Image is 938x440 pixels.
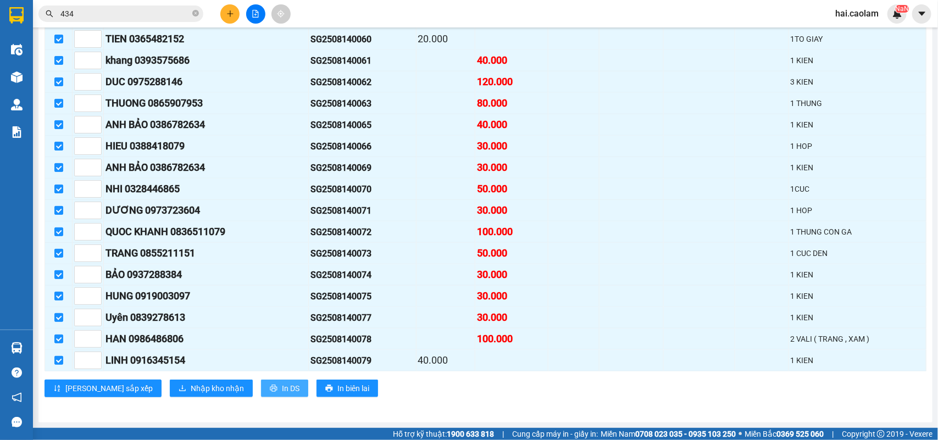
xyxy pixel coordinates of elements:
[106,288,307,304] div: HUNG 0919003097
[635,430,736,438] strong: 0708 023 035 - 0935 103 250
[71,16,106,105] b: BIÊN NHẬN GỬI HÀNG HÓA
[791,140,924,152] div: 1 HOP
[106,224,307,240] div: QUOC KHANH 0836511079
[477,96,546,111] div: 80.000
[46,10,53,18] span: search
[60,8,190,20] input: Tìm tên, số ĐT hoặc mã đơn
[826,7,887,20] span: hai.caolam
[477,224,546,240] div: 100.000
[447,430,494,438] strong: 1900 633 818
[791,333,924,345] div: 2 VALI ( TRANG , XAM )
[477,138,546,154] div: 30.000
[192,9,199,19] span: close-circle
[791,354,924,366] div: 1 KIEN
[502,428,504,440] span: |
[791,33,924,45] div: 1TO GIAY
[11,71,23,83] img: warehouse-icon
[106,310,307,325] div: Uyên 0839278613
[220,4,240,24] button: plus
[317,380,378,397] button: printerIn biên lai
[477,246,546,261] div: 50.000
[65,382,153,394] span: [PERSON_NAME] sắp xếp
[12,367,22,378] span: question-circle
[477,288,546,304] div: 30.000
[791,226,924,238] div: 1 THUNG CON GA
[106,160,307,175] div: ANH BẢO 0386782634
[309,179,417,200] td: SG2508140070
[106,353,307,368] div: LINH 0916345154
[309,243,417,264] td: SG2508140073
[776,430,824,438] strong: 0369 525 060
[226,10,234,18] span: plus
[310,332,414,346] div: SG2508140078
[309,29,417,50] td: SG2508140060
[191,382,244,394] span: Nhập kho nhận
[892,9,902,19] img: icon-new-feature
[179,385,186,393] span: download
[309,71,417,93] td: SG2508140062
[912,4,931,24] button: caret-down
[106,181,307,197] div: NHI 0328446865
[310,182,414,196] div: SG2508140070
[477,117,546,132] div: 40.000
[310,311,414,325] div: SG2508140077
[791,247,924,259] div: 1 CUC DEN
[477,181,546,197] div: 50.000
[739,432,742,436] span: ⚪️
[393,428,494,440] span: Hỗ trợ kỹ thuật:
[106,331,307,347] div: HAN 0986486806
[106,74,307,90] div: DUC 0975288146
[310,140,414,153] div: SG2508140066
[310,75,414,89] div: SG2508140062
[11,44,23,55] img: warehouse-icon
[11,126,23,138] img: solution-icon
[477,331,546,347] div: 100.000
[310,161,414,175] div: SG2508140069
[9,7,24,24] img: logo-vxr
[477,203,546,218] div: 30.000
[246,4,265,24] button: file-add
[309,114,417,136] td: SG2508140065
[745,428,824,440] span: Miền Bắc
[477,310,546,325] div: 30.000
[477,160,546,175] div: 30.000
[53,385,61,393] span: sort-ascending
[477,267,546,282] div: 30.000
[791,269,924,281] div: 1 KIEN
[791,97,924,109] div: 1 THUNG
[12,417,22,427] span: message
[309,157,417,179] td: SG2508140069
[309,200,417,221] td: SG2508140071
[512,428,598,440] span: Cung cấp máy in - giấy in:
[282,382,299,394] span: In DS
[271,4,291,24] button: aim
[309,286,417,307] td: SG2508140075
[11,342,23,354] img: warehouse-icon
[832,428,834,440] span: |
[310,354,414,367] div: SG2508140079
[310,118,414,132] div: SG2508140065
[277,10,285,18] span: aim
[106,53,307,68] div: khang 0393575686
[252,10,259,18] span: file-add
[477,74,546,90] div: 120.000
[309,350,417,371] td: SG2508140079
[309,264,417,286] td: SG2508140074
[106,138,307,154] div: HIEU 0388418079
[270,385,277,393] span: printer
[418,31,474,47] div: 20.000
[791,311,924,324] div: 1 KIEN
[325,385,333,393] span: printer
[310,289,414,303] div: SG2508140075
[12,392,22,403] span: notification
[791,204,924,216] div: 1 HOP
[106,267,307,282] div: BẢO 0937288384
[310,97,414,110] div: SG2508140063
[106,246,307,261] div: TRANG 0855211151
[310,204,414,218] div: SG2508140071
[418,353,474,368] div: 40.000
[917,9,927,19] span: caret-down
[14,71,62,122] b: [PERSON_NAME]
[106,203,307,218] div: DƯƠNG 0973723604
[337,382,369,394] span: In biên lai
